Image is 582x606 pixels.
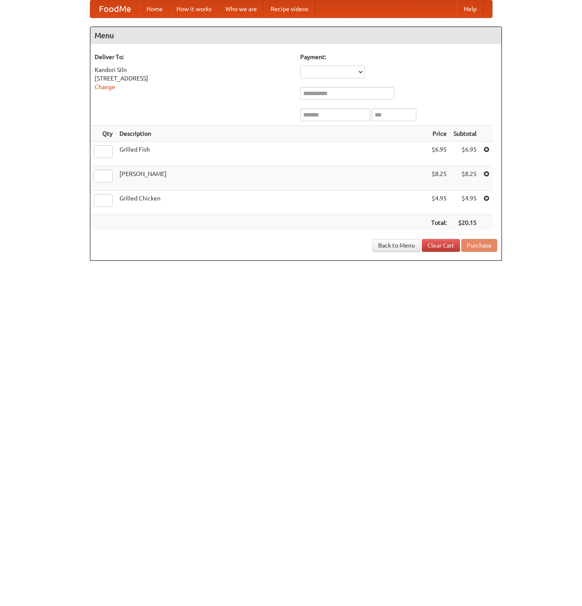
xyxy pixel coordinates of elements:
[457,0,484,18] a: Help
[116,142,428,166] td: Grilled Fish
[95,53,292,61] h5: Deliver To:
[90,27,501,44] h4: Menu
[218,0,264,18] a: Who we are
[450,191,480,215] td: $4.95
[90,126,116,142] th: Qty
[422,239,460,252] a: Clear Cart
[450,126,480,142] th: Subtotal
[461,239,497,252] button: Purchase
[428,166,450,191] td: $8.25
[450,142,480,166] td: $6.95
[116,191,428,215] td: Grilled Chicken
[300,53,497,61] h5: Payment:
[450,215,480,231] th: $20.15
[373,239,421,252] a: Back to Menu
[140,0,170,18] a: Home
[428,191,450,215] td: $4.95
[428,215,450,231] th: Total:
[428,126,450,142] th: Price
[170,0,218,18] a: How it works
[90,0,140,18] a: FoodMe
[450,166,480,191] td: $8.25
[95,66,292,74] div: Kandori Siln
[116,126,428,142] th: Description
[95,74,292,83] div: [STREET_ADDRESS]
[428,142,450,166] td: $6.95
[95,84,115,90] a: Change
[116,166,428,191] td: [PERSON_NAME]
[264,0,315,18] a: Recipe videos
